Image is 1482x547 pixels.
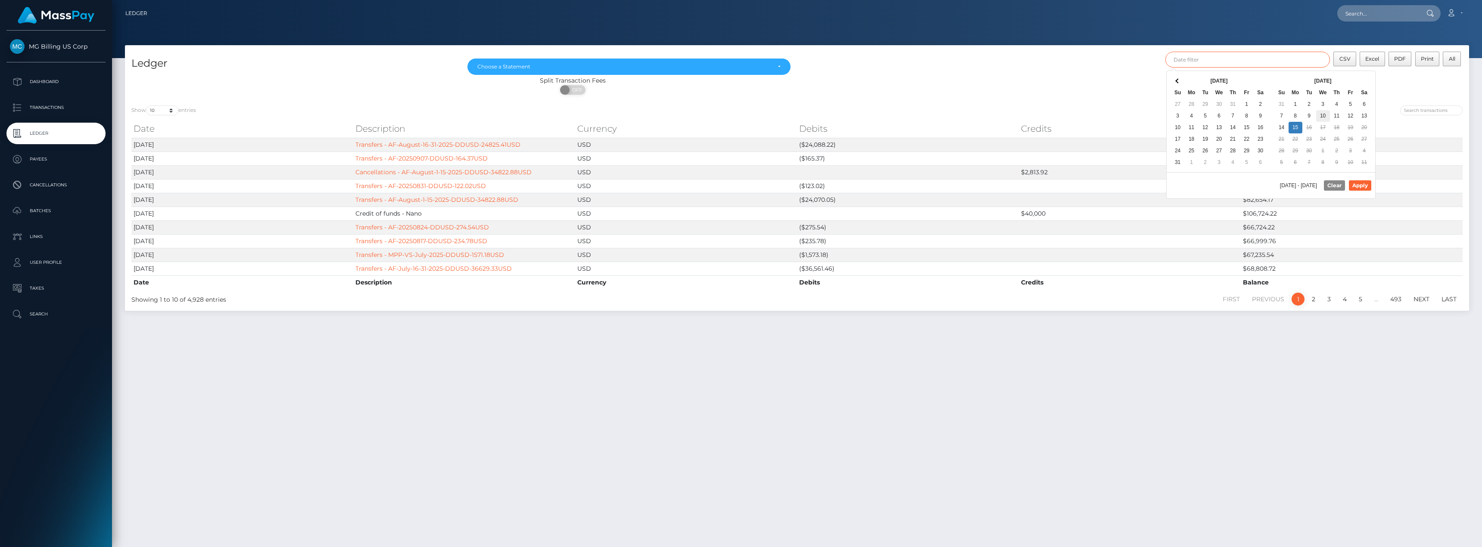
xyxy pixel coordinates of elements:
[1019,207,1241,220] td: $40,000
[1241,275,1463,289] th: Balance
[6,303,106,325] a: Search
[1357,110,1371,122] td: 13
[1443,52,1461,66] button: All
[131,138,353,151] td: [DATE]
[10,282,102,295] p: Taxes
[797,179,1019,193] td: ($123.02)
[1212,99,1226,110] td: 30
[131,292,679,304] div: Showing 1 to 10 of 4,928 entries
[575,234,797,248] td: USD
[355,141,520,148] a: Transfers - AF-August-16-31-2025-DDUSD-24825.41USD
[1275,87,1289,99] th: Su
[575,138,797,151] td: USD
[131,248,353,262] td: [DATE]
[1400,105,1463,115] input: Search transactions
[131,151,353,165] td: [DATE]
[1357,122,1371,133] td: 20
[1199,122,1212,133] td: 12
[1171,122,1185,133] td: 10
[1185,87,1199,99] th: Mo
[1324,180,1345,191] button: Clear
[1185,133,1199,145] td: 18
[131,56,455,71] h4: Ledger
[1354,293,1367,306] a: 5
[1240,157,1254,168] td: 5
[1240,122,1254,133] td: 15
[1185,75,1254,87] th: [DATE]
[1275,99,1289,110] td: 31
[1302,157,1316,168] td: 7
[1344,133,1357,145] td: 26
[797,138,1019,151] td: ($24,088.22)
[355,182,486,190] a: Transfers - AF-20250831-DDUSD-122.02USD
[1240,145,1254,157] td: 29
[797,120,1019,137] th: Debits
[575,207,797,220] td: USD
[1289,122,1302,133] td: 15
[10,75,102,88] p: Dashboard
[1171,145,1185,157] td: 24
[575,220,797,234] td: USD
[1289,99,1302,110] td: 1
[575,193,797,207] td: USD
[1254,145,1267,157] td: 30
[1254,99,1267,110] td: 2
[1415,52,1440,66] button: Print
[1357,87,1371,99] th: Sa
[467,59,791,75] button: Choose a Statement
[575,165,797,179] td: USD
[1240,110,1254,122] td: 8
[1199,157,1212,168] td: 2
[355,265,512,272] a: Transfers - AF-July-16-31-2025-DDUSD-36629.33USD
[1289,157,1302,168] td: 6
[1421,56,1434,62] span: Print
[1316,157,1330,168] td: 8
[797,248,1019,262] td: ($1,573.18)
[1241,193,1463,207] td: $82,654.17
[1275,110,1289,122] td: 7
[1385,293,1406,306] a: 493
[1226,110,1240,122] td: 7
[1241,262,1463,275] td: $68,808.72
[797,193,1019,207] td: ($24,070.05)
[1185,122,1199,133] td: 11
[6,278,106,299] a: Taxes
[146,105,178,115] select: Showentries
[1344,110,1357,122] td: 12
[1316,145,1330,157] td: 1
[1330,145,1344,157] td: 2
[10,179,102,192] p: Cancellations
[6,97,106,118] a: Transactions
[1302,110,1316,122] td: 9
[1289,75,1357,87] th: [DATE]
[1241,220,1463,234] td: $66,724.22
[1212,122,1226,133] td: 13
[1254,87,1267,99] th: Sa
[1212,145,1226,157] td: 27
[1349,180,1371,191] button: Apply
[131,220,353,234] td: [DATE]
[1344,99,1357,110] td: 5
[131,262,353,275] td: [DATE]
[1275,157,1289,168] td: 5
[575,275,797,289] th: Currency
[1409,293,1434,306] a: Next
[18,7,94,24] img: MassPay Logo
[1360,52,1385,66] button: Excel
[353,275,575,289] th: Description
[1254,157,1267,168] td: 6
[1199,99,1212,110] td: 29
[6,226,106,247] a: Links
[1185,99,1199,110] td: 28
[1344,157,1357,168] td: 10
[1307,293,1320,306] a: 2
[1323,293,1336,306] a: 3
[1165,52,1330,68] input: Date filter
[1316,99,1330,110] td: 3
[1344,145,1357,157] td: 3
[355,196,518,204] a: Transfers - AF-August-1-15-2025-DDUSD-34822.88USD
[1275,145,1289,157] td: 28
[10,101,102,114] p: Transactions
[1199,110,1212,122] td: 5
[575,248,797,262] td: USD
